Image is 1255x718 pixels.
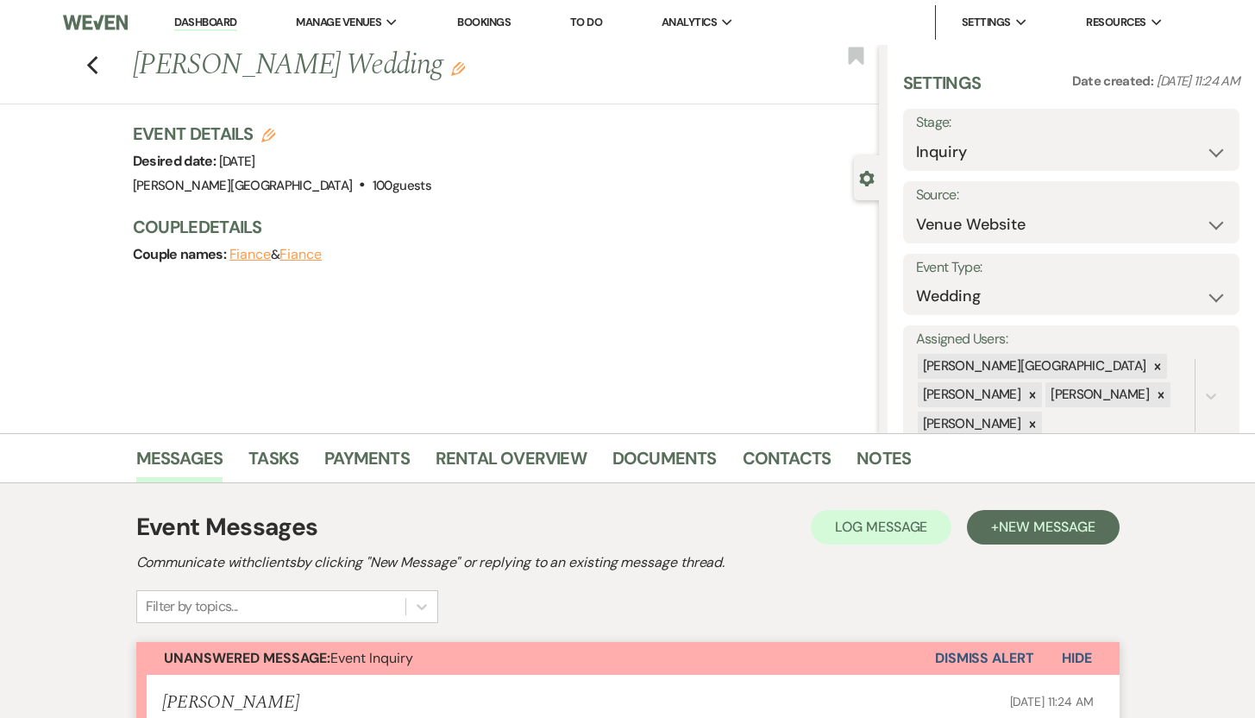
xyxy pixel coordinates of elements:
span: Manage Venues [296,14,381,31]
span: Desired date: [133,152,219,170]
a: Contacts [743,444,831,482]
button: Dismiss Alert [935,642,1034,675]
a: Tasks [248,444,298,482]
div: [PERSON_NAME] [918,412,1024,437]
span: [PERSON_NAME][GEOGRAPHIC_DATA] [133,177,353,194]
h3: Settings [903,71,982,109]
button: Log Message [811,510,951,545]
span: [DATE] 11:24 AM [1157,72,1239,90]
button: Fiance [279,248,322,261]
label: Assigned Users: [916,327,1227,352]
span: Log Message [835,518,927,536]
label: Event Type: [916,255,1227,280]
span: [DATE] [219,153,255,170]
img: Weven Logo [63,4,128,41]
a: Notes [857,444,911,482]
button: Fiance [229,248,272,261]
span: Settings [962,14,1011,31]
span: Resources [1086,14,1145,31]
span: Couple names: [133,245,229,263]
h3: Couple Details [133,215,862,239]
button: Unanswered Message:Event Inquiry [136,642,935,675]
h2: Communicate with clients by clicking "New Message" or replying to an existing message thread. [136,552,1120,573]
button: Close lead details [859,169,875,186]
div: [PERSON_NAME][GEOGRAPHIC_DATA] [918,354,1149,379]
div: [PERSON_NAME] [918,382,1024,407]
a: Dashboard [174,15,236,31]
span: Event Inquiry [164,649,413,667]
div: [PERSON_NAME] [1045,382,1151,407]
a: Rental Overview [436,444,587,482]
span: Hide [1062,649,1092,667]
strong: Unanswered Message: [164,649,330,667]
h5: [PERSON_NAME] [162,692,299,714]
label: Stage: [916,110,1227,135]
button: Hide [1034,642,1120,675]
a: Documents [612,444,717,482]
span: & [229,246,322,263]
span: New Message [999,518,1095,536]
a: Messages [136,444,223,482]
h1: [PERSON_NAME] Wedding [133,45,723,86]
span: 100 guests [373,177,431,194]
a: Bookings [457,15,511,29]
span: Analytics [662,14,717,31]
span: Date created: [1072,72,1157,90]
label: Source: [916,183,1227,208]
span: [DATE] 11:24 AM [1010,694,1094,709]
a: Payments [324,444,410,482]
a: To Do [570,15,602,29]
button: Edit [451,60,465,76]
div: Filter by topics... [146,596,238,617]
button: +New Message [967,510,1119,545]
h3: Event Details [133,122,431,146]
h1: Event Messages [136,509,318,545]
